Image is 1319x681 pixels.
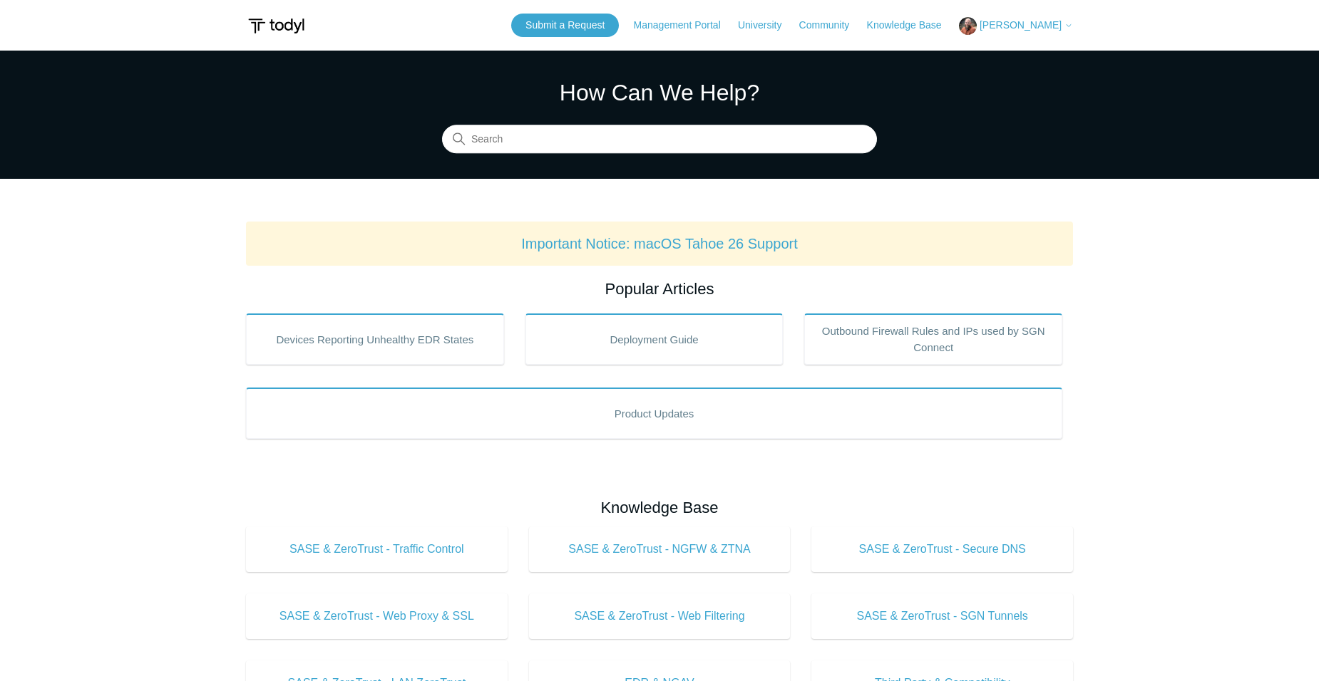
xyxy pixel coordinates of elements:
a: SASE & ZeroTrust - SGN Tunnels [811,593,1073,639]
a: Knowledge Base [867,18,956,33]
a: SASE & ZeroTrust - Secure DNS [811,526,1073,572]
a: SASE & ZeroTrust - Web Filtering [529,593,791,639]
a: University [738,18,796,33]
a: Submit a Request [511,14,619,37]
a: Important Notice: macOS Tahoe 26 Support [521,236,798,251]
a: SASE & ZeroTrust - Traffic Control [246,526,508,572]
a: Devices Reporting Unhealthy EDR States [246,313,504,365]
span: SASE & ZeroTrust - Traffic Control [267,541,486,558]
a: Management Portal [634,18,735,33]
a: Community [799,18,864,33]
input: Search [442,125,877,154]
span: SASE & ZeroTrust - Web Proxy & SSL [267,608,486,625]
a: Deployment Guide [525,313,784,365]
span: SASE & ZeroTrust - Secure DNS [833,541,1052,558]
button: [PERSON_NAME] [959,17,1073,35]
h1: How Can We Help? [442,76,877,110]
a: Product Updates [246,388,1062,439]
span: SASE & ZeroTrust - SGN Tunnels [833,608,1052,625]
span: SASE & ZeroTrust - Web Filtering [550,608,769,625]
span: [PERSON_NAME] [980,19,1062,31]
a: SASE & ZeroTrust - NGFW & ZTNA [529,526,791,572]
a: SASE & ZeroTrust - Web Proxy & SSL [246,593,508,639]
a: Outbound Firewall Rules and IPs used by SGN Connect [804,313,1062,365]
h2: Knowledge Base [246,496,1073,519]
h2: Popular Articles [246,277,1073,301]
img: Todyl Support Center Help Center home page [246,13,307,39]
span: SASE & ZeroTrust - NGFW & ZTNA [550,541,769,558]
